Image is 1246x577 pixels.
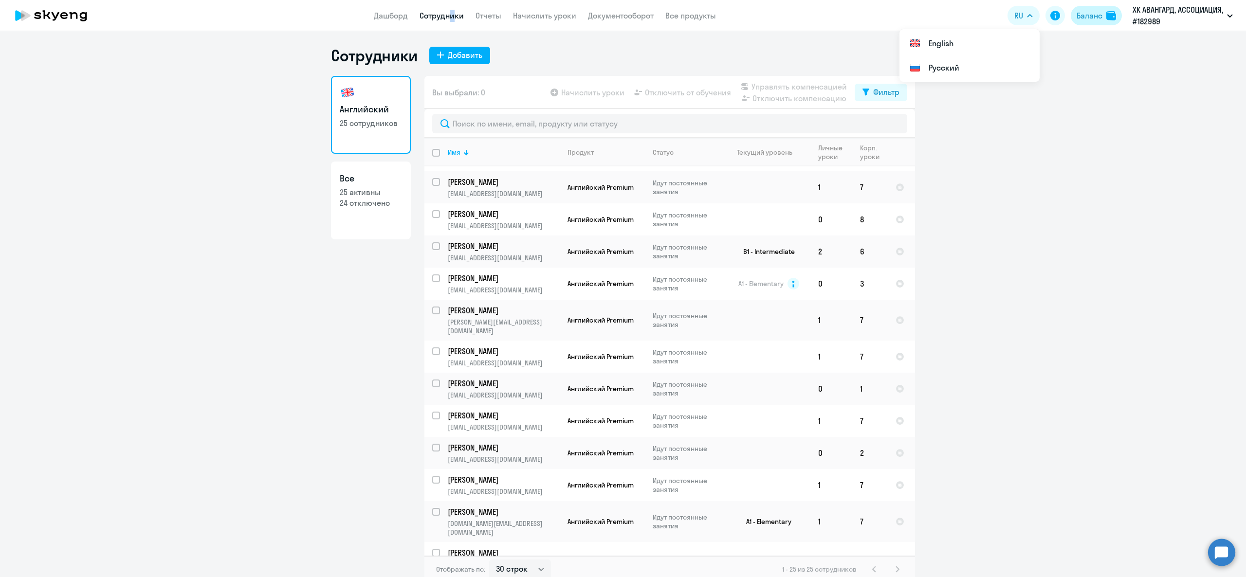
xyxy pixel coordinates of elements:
[653,243,719,260] p: Идут постоянные занятия
[448,241,558,252] p: [PERSON_NAME]
[653,348,719,365] p: Идут постоянные занятия
[810,203,852,235] td: 0
[448,318,559,335] p: [PERSON_NAME][EMAIL_ADDRESS][DOMAIN_NAME]
[331,46,418,65] h1: Сотрудники
[448,506,559,517] a: [PERSON_NAME]
[448,189,559,198] p: [EMAIL_ADDRESS][DOMAIN_NAME]
[568,481,634,489] span: Английский Premium
[340,198,402,208] p: 24 отключено
[331,76,411,154] a: Английский25 сотрудников
[653,412,719,430] p: Идут постоянные занятия
[1008,6,1040,25] button: RU
[873,86,899,98] div: Фильтр
[568,352,634,361] span: Английский Premium
[810,235,852,268] td: 2
[1128,4,1238,27] button: ХК АВАНГАРД, АССОЦИАЦИЯ, #182989
[899,29,1040,82] ul: RU
[448,487,559,496] p: [EMAIL_ADDRESS][DOMAIN_NAME]
[1014,10,1023,21] span: RU
[852,373,888,405] td: 1
[448,547,559,558] a: [PERSON_NAME]
[909,62,921,73] img: Русский
[448,209,559,219] a: [PERSON_NAME]
[448,209,558,219] p: [PERSON_NAME]
[818,144,852,161] div: Личные уроки
[448,378,558,389] p: [PERSON_NAME]
[429,47,490,64] button: Добавить
[340,85,355,100] img: english
[448,346,559,357] a: [PERSON_NAME]
[568,416,634,425] span: Английский Premium
[653,554,719,571] p: Идут постоянные занятия
[852,437,888,469] td: 2
[855,84,907,101] button: Фильтр
[448,442,559,453] a: [PERSON_NAME]
[1077,10,1102,21] div: Баланс
[448,221,559,230] p: [EMAIL_ADDRESS][DOMAIN_NAME]
[810,171,852,203] td: 1
[810,373,852,405] td: 0
[420,11,464,20] a: Сотрудники
[340,103,402,116] h3: Английский
[448,359,559,367] p: [EMAIL_ADDRESS][DOMAIN_NAME]
[810,341,852,373] td: 1
[810,437,852,469] td: 0
[1106,11,1116,20] img: balance
[448,506,558,517] p: [PERSON_NAME]
[568,517,634,526] span: Английский Premium
[810,268,852,300] td: 0
[448,474,558,485] p: [PERSON_NAME]
[568,183,634,192] span: Английский Premium
[568,148,594,157] div: Продукт
[448,474,559,485] a: [PERSON_NAME]
[448,286,559,294] p: [EMAIL_ADDRESS][DOMAIN_NAME]
[448,305,559,316] a: [PERSON_NAME]
[568,316,634,325] span: Английский Premium
[653,148,674,157] div: Статус
[852,469,888,501] td: 7
[448,177,558,187] p: [PERSON_NAME]
[568,215,634,224] span: Английский Premium
[374,11,408,20] a: Дашборд
[448,410,559,421] a: [PERSON_NAME]
[653,444,719,462] p: Идут постоянные занятия
[852,300,888,341] td: 7
[852,501,888,542] td: 7
[653,179,719,196] p: Идут постоянные занятия
[653,380,719,397] p: Идут постоянные занятия
[1071,6,1122,25] button: Балансbalance
[448,423,559,432] p: [EMAIL_ADDRESS][DOMAIN_NAME]
[448,547,558,558] p: [PERSON_NAME]
[852,341,888,373] td: 7
[1133,4,1223,27] p: ХК АВАНГАРД, АССОЦИАЦИЯ, #182989
[720,235,810,268] td: B1 - Intermediate
[513,11,576,20] a: Начислить уроки
[653,211,719,228] p: Идут постоянные занятия
[728,148,810,157] div: Текущий уровень
[448,49,482,61] div: Добавить
[448,391,559,399] p: [EMAIL_ADDRESS][DOMAIN_NAME]
[852,268,888,300] td: 3
[340,172,402,185] h3: Все
[448,519,559,537] p: [DOMAIN_NAME][EMAIL_ADDRESS][DOMAIN_NAME]
[340,187,402,198] p: 25 активны
[340,118,402,128] p: 25 сотрудников
[653,275,719,292] p: Идут постоянные занятия
[720,501,810,542] td: A1 - Elementary
[852,405,888,437] td: 7
[448,148,559,157] div: Имя
[448,455,559,464] p: [EMAIL_ADDRESS][DOMAIN_NAME]
[665,11,716,20] a: Все продукты
[568,449,634,457] span: Английский Premium
[852,235,888,268] td: 6
[653,476,719,494] p: Идут постоянные занятия
[810,405,852,437] td: 1
[653,513,719,530] p: Идут постоянные занятия
[448,305,558,316] p: [PERSON_NAME]
[448,346,558,357] p: [PERSON_NAME]
[448,410,558,421] p: [PERSON_NAME]
[818,144,843,161] div: Личные уроки
[432,114,907,133] input: Поиск по имени, email, продукту или статусу
[852,203,888,235] td: 8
